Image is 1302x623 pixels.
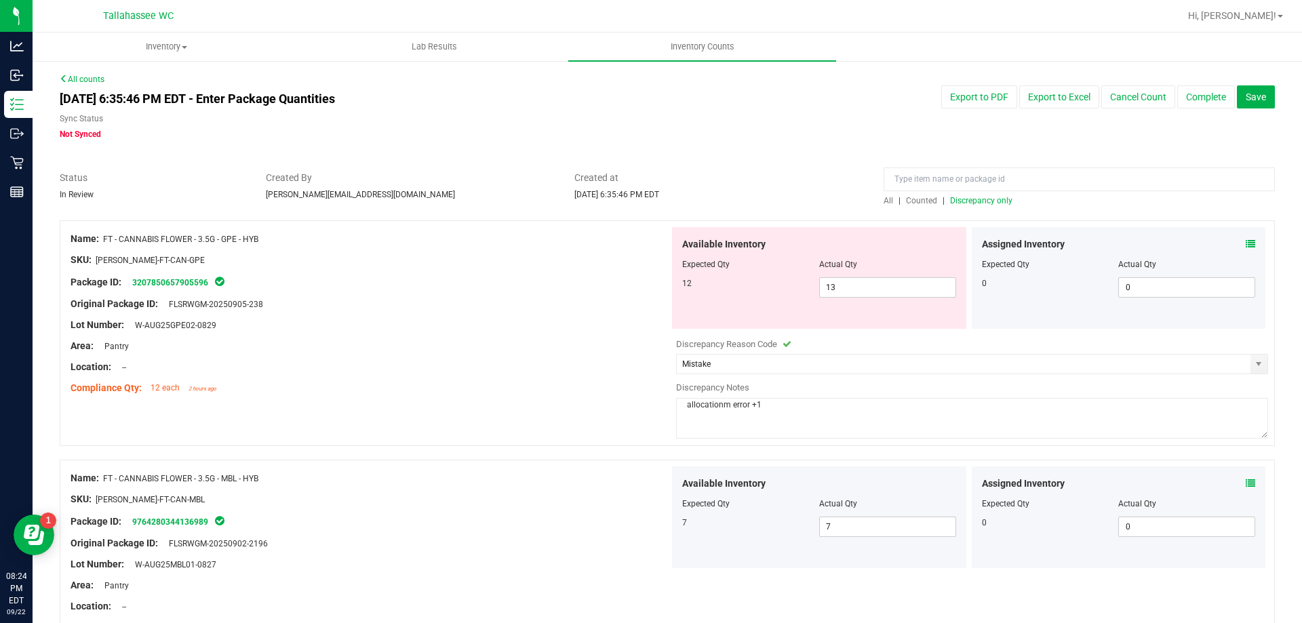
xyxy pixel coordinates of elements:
[682,279,692,288] span: 12
[982,477,1065,491] span: Assigned Inventory
[40,513,56,529] iframe: Resource center unread badge
[884,196,893,205] span: All
[982,237,1065,252] span: Assigned Inventory
[98,342,129,351] span: Pantry
[1118,498,1255,510] div: Actual Qty
[982,277,1119,289] div: 0
[60,129,101,139] span: Not Synced
[71,516,121,527] span: Package ID:
[115,363,126,372] span: --
[6,607,26,617] p: 09/22
[1246,92,1266,102] span: Save
[568,33,836,61] a: Inventory Counts
[214,275,226,288] span: In Sync
[1188,10,1276,21] span: Hi, [PERSON_NAME]!
[128,321,216,330] span: W-AUG25GPE02-0829
[71,340,94,351] span: Area:
[676,339,777,349] span: Discrepancy Reason Code
[10,68,24,82] inline-svg: Inbound
[33,41,300,53] span: Inventory
[982,498,1119,510] div: Expected Qty
[71,382,142,393] span: Compliance Qty:
[71,580,94,590] span: Area:
[103,235,258,244] span: FT - CANNABIS FLOWER - 3.5G - GPE - HYB
[1119,278,1255,297] input: 0
[266,171,555,185] span: Created By
[1177,85,1235,108] button: Complete
[132,517,208,527] a: 9764280344136989
[982,258,1119,270] div: Expected Qty
[950,196,1012,205] span: Discrepancy only
[103,474,258,483] span: FT - CANNABIS FLOWER - 3.5G - MBL - HYB
[96,495,205,504] span: [PERSON_NAME]-FT-CAN-MBL
[162,539,268,548] span: FLSRWGM-20250902-2196
[947,196,1012,205] a: Discrepancy only
[1101,85,1175,108] button: Cancel Count
[151,383,180,393] span: 12 each
[819,499,857,508] span: Actual Qty
[189,386,216,392] span: 2 hours ago
[10,156,24,169] inline-svg: Retail
[71,254,92,265] span: SKU:
[71,233,99,244] span: Name:
[60,92,760,106] h4: [DATE] 6:35:46 PM EDT - Enter Package Quantities
[71,494,92,504] span: SKU:
[982,517,1119,529] div: 0
[14,515,54,555] iframe: Resource center
[652,41,753,53] span: Inventory Counts
[98,581,129,590] span: Pantry
[682,237,766,252] span: Available Inventory
[682,477,766,491] span: Available Inventory
[10,185,24,199] inline-svg: Reports
[60,75,104,84] a: All counts
[682,499,730,508] span: Expected Qty
[10,127,24,140] inline-svg: Outbound
[60,113,103,125] label: Sync Status
[60,190,94,199] span: In Review
[33,33,300,61] a: Inventory
[6,570,26,607] p: 08:24 PM EDT
[941,85,1017,108] button: Export to PDF
[1019,85,1099,108] button: Export to Excel
[682,260,730,269] span: Expected Qty
[10,39,24,53] inline-svg: Analytics
[96,256,205,265] span: [PERSON_NAME]-FT-CAN-GPE
[574,190,659,199] span: [DATE] 6:35:46 PM EDT
[884,167,1275,191] input: Type item name or package id
[899,196,901,205] span: |
[71,298,158,309] span: Original Package ID:
[115,602,126,611] span: --
[10,98,24,111] inline-svg: Inventory
[943,196,945,205] span: |
[300,33,568,61] a: Lab Results
[903,196,943,205] a: Counted
[574,171,863,185] span: Created at
[71,361,111,372] span: Location:
[128,560,216,569] span: W-AUG25MBL01-0827
[60,171,245,185] span: Status
[71,319,124,330] span: Lot Number:
[1237,85,1275,108] button: Save
[819,260,857,269] span: Actual Qty
[71,277,121,287] span: Package ID:
[71,538,158,548] span: Original Package ID:
[1118,258,1255,270] div: Actual Qty
[162,300,263,309] span: FLSRWGM-20250905-238
[103,10,174,22] span: Tallahassee WC
[71,559,124,569] span: Lot Number:
[820,517,955,536] input: 7
[71,473,99,483] span: Name:
[1250,355,1267,374] span: select
[71,601,111,611] span: Location:
[884,196,899,205] a: All
[906,196,937,205] span: Counted
[132,278,208,287] a: 3207850657905596
[393,41,475,53] span: Lab Results
[820,278,955,297] input: 13
[1119,517,1255,536] input: 0
[214,514,226,527] span: In Sync
[266,190,455,199] span: [PERSON_NAME][EMAIL_ADDRESS][DOMAIN_NAME]
[682,518,687,527] span: 7
[676,381,1268,395] div: Discrepancy Notes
